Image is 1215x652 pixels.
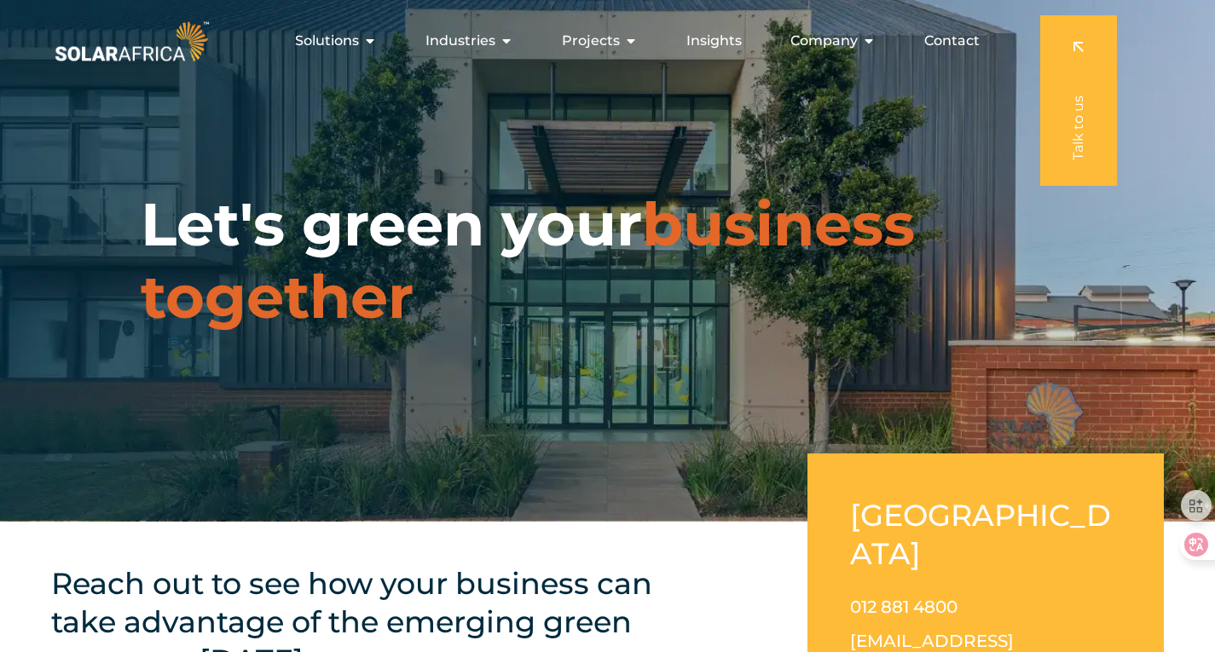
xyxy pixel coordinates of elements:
[212,24,993,58] nav: Menu
[212,24,993,58] div: Menu Toggle
[425,31,495,51] span: Industries
[562,31,620,51] span: Projects
[924,31,980,51] a: Contact
[141,188,1074,333] h1: Let's green your
[850,496,1121,573] h2: [GEOGRAPHIC_DATA]
[790,31,858,51] span: Company
[686,31,742,51] a: Insights
[295,31,359,51] span: Solutions
[141,188,915,333] span: business together
[850,597,958,617] a: 012 881 4800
